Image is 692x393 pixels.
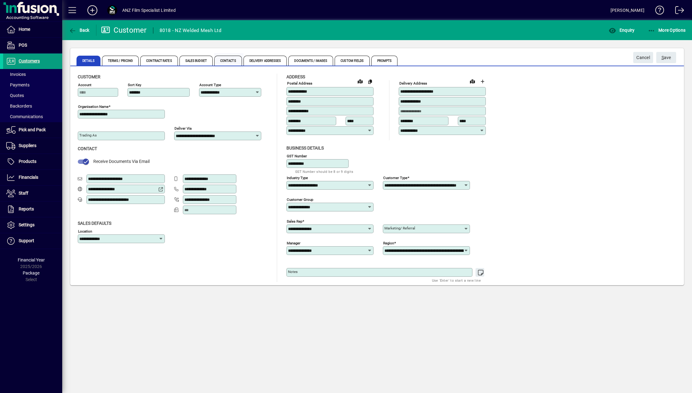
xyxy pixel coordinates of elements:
[93,159,150,164] span: Receive Documents Via Email
[79,133,97,137] mat-label: Trading as
[3,154,62,169] a: Products
[646,25,687,36] button: More Options
[365,76,375,86] button: Copy to Delivery address
[3,170,62,185] a: Financials
[19,143,36,148] span: Suppliers
[295,168,354,175] mat-hint: GST Number should be 8 or 9 digits
[102,56,139,66] span: Terms / Pricing
[651,1,664,21] a: Knowledge Base
[636,53,650,63] span: Cancel
[3,138,62,154] a: Suppliers
[3,101,62,111] a: Backorders
[287,241,300,245] mat-label: Manager
[78,83,91,87] mat-label: Account
[656,52,676,63] button: Save
[244,56,287,66] span: Delivery Addresses
[383,175,407,180] mat-label: Customer type
[78,104,109,109] mat-label: Organisation name
[19,159,36,164] span: Products
[432,277,481,284] mat-hint: Use 'Enter' to start a new line
[3,233,62,249] a: Support
[287,175,308,180] mat-label: Industry type
[23,270,39,275] span: Package
[355,76,365,86] a: View on map
[19,127,46,132] span: Pick and Pack
[288,56,333,66] span: Documents / Images
[3,80,62,90] a: Payments
[467,76,477,86] a: View on map
[662,55,664,60] span: S
[78,74,100,79] span: Customer
[214,56,242,66] span: Contacts
[82,5,102,16] button: Add
[3,69,62,80] a: Invoices
[286,146,324,150] span: Business details
[3,201,62,217] a: Reports
[19,238,34,243] span: Support
[6,114,43,119] span: Communications
[384,226,415,230] mat-label: Marketing/ Referral
[122,5,176,15] div: ANZ Film Specialist Limited
[6,82,30,87] span: Payments
[19,222,35,227] span: Settings
[3,186,62,201] a: Staff
[648,28,686,33] span: More Options
[19,191,28,196] span: Staff
[19,175,38,180] span: Financials
[611,5,644,15] div: [PERSON_NAME]
[671,1,684,21] a: Logout
[371,56,398,66] span: Prompts
[287,154,307,158] mat-label: GST Number
[477,76,487,86] button: Choose address
[101,25,147,35] div: Customer
[3,111,62,122] a: Communications
[174,126,192,131] mat-label: Deliver via
[383,241,394,245] mat-label: Region
[140,56,178,66] span: Contract Rates
[3,217,62,233] a: Settings
[18,257,45,262] span: Financial Year
[78,229,92,233] mat-label: Location
[78,146,97,151] span: Contact
[62,25,96,36] app-page-header-button: Back
[287,197,313,201] mat-label: Customer group
[3,22,62,37] a: Home
[6,72,26,77] span: Invoices
[3,90,62,101] a: Quotes
[3,122,62,138] a: Pick and Pack
[335,56,369,66] span: Custom Fields
[6,93,24,98] span: Quotes
[19,27,30,32] span: Home
[19,43,27,48] span: POS
[6,104,32,109] span: Backorders
[102,5,122,16] button: Profile
[287,219,302,223] mat-label: Sales rep
[633,52,653,63] button: Cancel
[19,58,40,63] span: Customers
[67,25,91,36] button: Back
[199,83,221,87] mat-label: Account Type
[3,38,62,53] a: POS
[286,74,305,79] span: Address
[288,270,298,274] mat-label: Notes
[69,28,90,33] span: Back
[607,25,636,36] button: Enquiry
[77,56,100,66] span: Details
[179,56,213,66] span: Sales Budget
[609,28,634,33] span: Enquiry
[662,53,671,63] span: ave
[128,83,141,87] mat-label: Sort key
[19,206,34,211] span: Reports
[78,221,111,226] span: Sales defaults
[160,25,221,35] div: 8018 - NZ Welded Mesh Ltd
